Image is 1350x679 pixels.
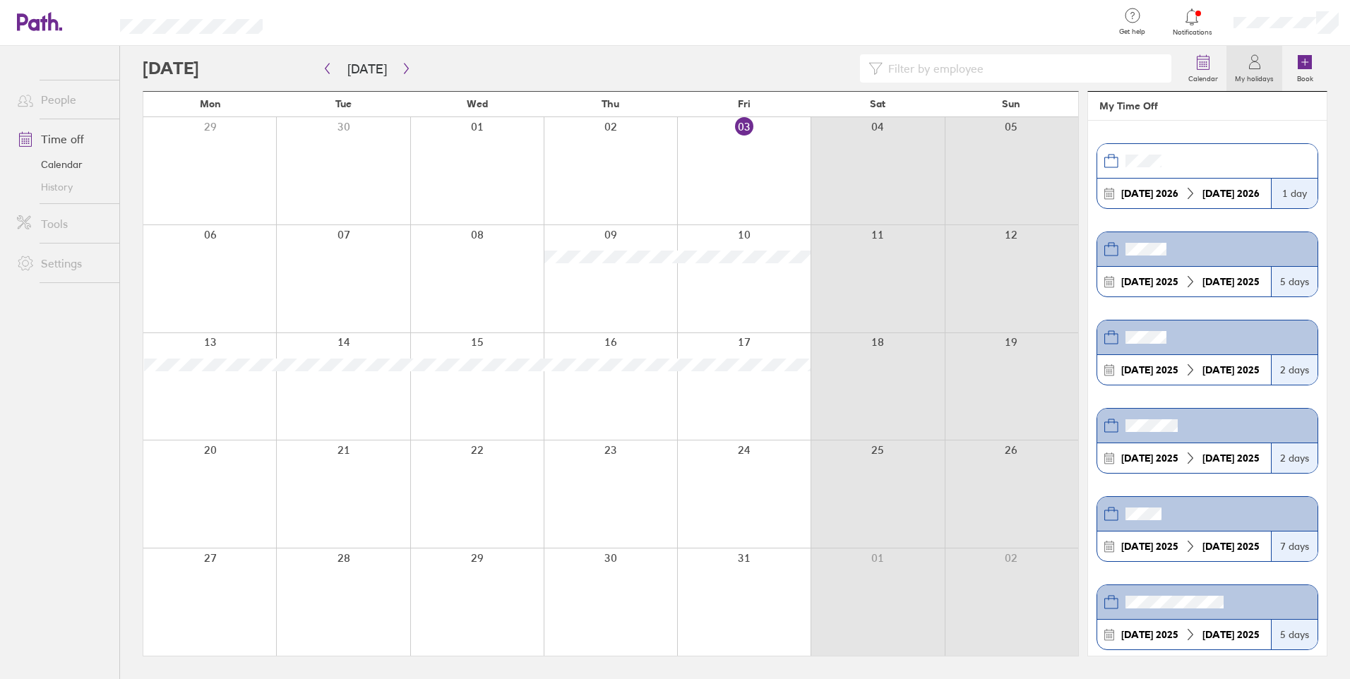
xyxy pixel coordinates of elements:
[1097,408,1318,474] a: [DATE] 2025[DATE] 20252 days
[6,125,119,153] a: Time off
[1226,71,1282,83] label: My holidays
[1109,28,1155,36] span: Get help
[467,98,488,109] span: Wed
[1121,363,1153,376] strong: [DATE]
[336,57,398,80] button: [DATE]
[1197,452,1265,464] div: 2025
[1197,541,1265,552] div: 2025
[1088,92,1327,121] header: My Time Off
[883,55,1163,82] input: Filter by employee
[1202,540,1234,553] strong: [DATE]
[6,210,119,238] a: Tools
[6,176,119,198] a: History
[1289,71,1322,83] label: Book
[1116,188,1184,199] div: 2026
[1121,540,1153,553] strong: [DATE]
[1097,143,1318,209] a: [DATE] 2026[DATE] 20261 day
[1116,452,1184,464] div: 2025
[200,98,221,109] span: Mon
[1121,187,1153,200] strong: [DATE]
[1121,452,1153,464] strong: [DATE]
[1226,46,1282,91] a: My holidays
[1169,28,1215,37] span: Notifications
[1116,364,1184,375] div: 2025
[1097,320,1318,385] a: [DATE] 2025[DATE] 20252 days
[1202,187,1234,200] strong: [DATE]
[1202,452,1234,464] strong: [DATE]
[1282,46,1327,91] a: Book
[1197,276,1265,287] div: 2025
[1002,98,1020,109] span: Sun
[1169,7,1215,37] a: Notifications
[1097,584,1318,650] a: [DATE] 2025[DATE] 20255 days
[1116,276,1184,287] div: 2025
[738,98,751,109] span: Fri
[1271,531,1318,561] div: 7 days
[1116,541,1184,552] div: 2025
[1197,364,1265,375] div: 2025
[6,153,119,176] a: Calendar
[6,249,119,277] a: Settings
[1197,629,1265,640] div: 2025
[1271,355,1318,385] div: 2 days
[1116,629,1184,640] div: 2025
[1097,496,1318,562] a: [DATE] 2025[DATE] 20257 days
[1121,628,1153,641] strong: [DATE]
[1202,628,1234,641] strong: [DATE]
[1271,620,1318,649] div: 5 days
[1121,275,1153,288] strong: [DATE]
[1271,267,1318,296] div: 5 days
[1197,188,1265,199] div: 2026
[602,98,619,109] span: Thu
[1202,363,1234,376] strong: [DATE]
[1097,232,1318,297] a: [DATE] 2025[DATE] 20255 days
[1180,71,1226,83] label: Calendar
[1180,46,1226,91] a: Calendar
[1271,179,1318,208] div: 1 day
[1202,275,1234,288] strong: [DATE]
[870,98,885,109] span: Sat
[335,98,352,109] span: Tue
[6,85,119,114] a: People
[1271,443,1318,473] div: 2 days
